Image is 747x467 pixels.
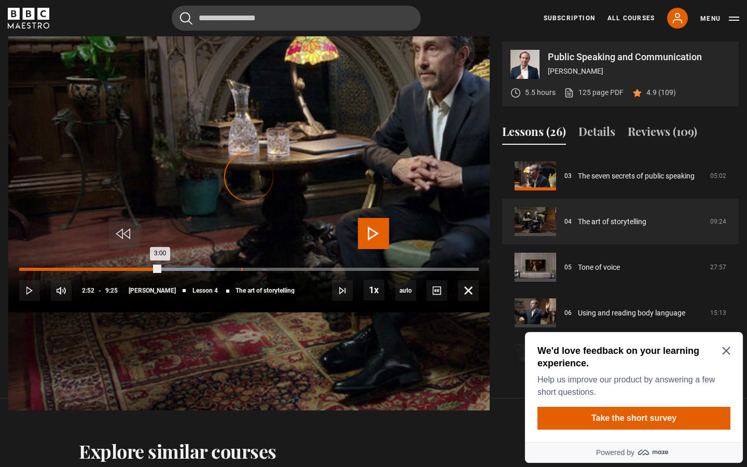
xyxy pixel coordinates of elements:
span: auto [395,280,416,301]
button: Fullscreen [458,280,479,301]
a: Tone of voice [578,262,620,273]
span: 9:25 [105,281,118,300]
input: Search [172,6,421,31]
button: Captions [426,280,447,301]
video-js: Video Player [8,42,490,312]
span: The art of storytelling [236,287,295,294]
a: All Courses [607,13,655,23]
button: Toggle navigation [700,13,739,24]
a: 125 page PDF [564,87,624,98]
button: Reviews (109) [628,123,697,145]
h2: We'd love feedback on your learning experience. [17,17,205,42]
button: Mute [51,280,72,301]
a: The art of storytelling [578,216,646,227]
span: 2:52 [82,281,94,300]
button: Submit the search query [180,12,192,25]
div: Current quality: 1080p [395,280,416,301]
div: Optional study invitation [4,4,222,135]
button: Playback Rate [364,280,384,300]
a: Powered by maze [4,114,222,135]
svg: BBC Maestro [8,8,49,29]
a: Subscription [544,13,595,23]
p: 5.5 hours [525,87,556,98]
button: Next Lesson [332,280,353,301]
span: Lesson 4 [192,287,218,294]
p: 4.9 (109) [646,87,676,98]
div: Progress Bar [19,268,479,271]
button: Close Maze Prompt [201,19,210,27]
a: Using and reading body language [578,308,685,319]
button: Take the short survey [17,79,210,102]
button: Details [578,123,615,145]
button: Lessons (26) [502,123,566,145]
button: Play [19,280,40,301]
p: [PERSON_NAME] [548,66,730,77]
span: [PERSON_NAME] [129,287,176,294]
p: Help us improve our product by answering a few short questions. [17,46,205,71]
span: - [99,287,101,294]
h2: Explore similar courses [79,440,276,462]
a: The seven secrets of public speaking [578,171,695,182]
p: Public Speaking and Communication [548,52,730,62]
